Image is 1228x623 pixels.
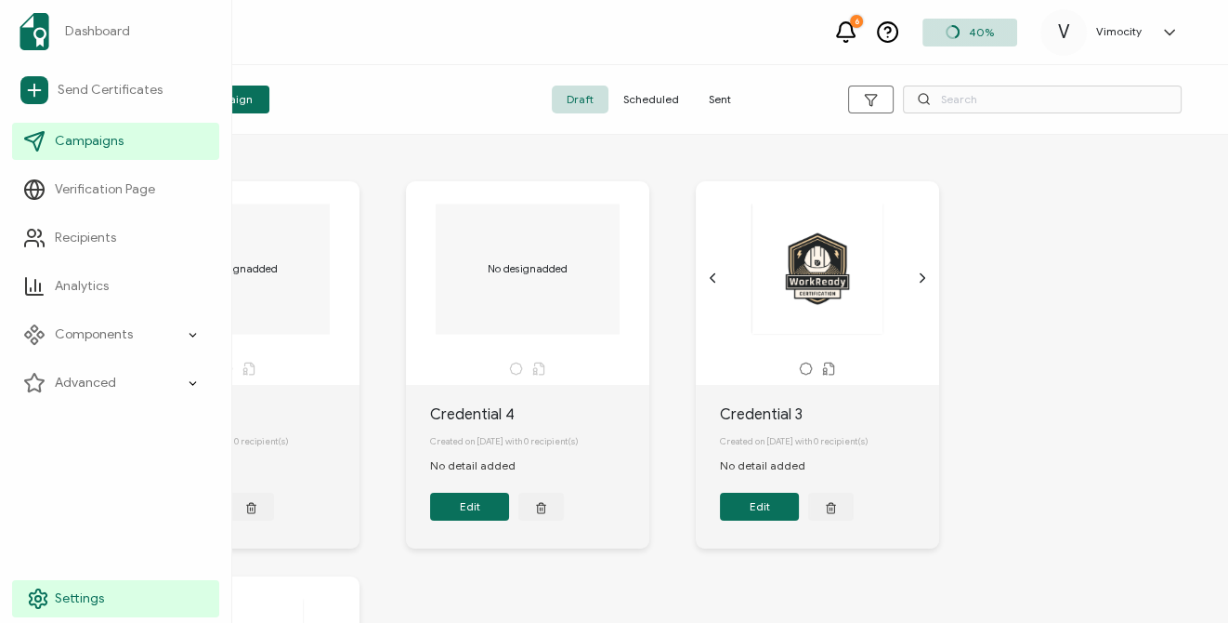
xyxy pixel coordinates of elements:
[12,69,219,112] a: Send Certificates
[430,426,649,457] div: Created on [DATE] with 0 recipient(s)
[55,229,116,247] span: Recipients
[969,25,994,39] span: 40%
[12,580,219,617] a: Settings
[12,171,219,208] a: Verification Page
[55,132,124,151] span: Campaigns
[12,268,219,305] a: Analytics
[705,271,720,285] ion-icon: chevron back outline
[430,404,649,426] div: Credential 4
[1096,25,1142,38] h5: Vimocity
[140,404,359,426] div: Credential 5
[55,590,104,608] span: Settings
[55,374,116,392] span: Advanced
[720,457,824,474] div: No detail added
[608,86,694,113] span: Scheduled
[1058,19,1070,46] span: V
[12,123,219,160] a: Campaigns
[140,426,359,457] div: Created on [DATE] with 0 recipient(s)
[55,325,133,344] span: Components
[430,493,509,521] button: Edit
[720,404,939,426] div: Credential 3
[1135,534,1228,623] iframe: Chat Widget
[55,277,109,296] span: Analytics
[552,86,608,113] span: Draft
[12,219,219,257] a: Recipients
[915,271,930,285] ion-icon: chevron forward outline
[65,22,130,41] span: Dashboard
[58,81,163,99] span: Send Certificates
[12,6,219,58] a: Dashboard
[20,13,49,50] img: sertifier-logomark-colored.svg
[694,86,746,113] span: Sent
[720,426,939,457] div: Created on [DATE] with 0 recipient(s)
[720,493,799,521] button: Edit
[430,457,534,474] div: No detail added
[850,15,863,28] div: 6
[55,180,155,199] span: Verification Page
[903,86,1182,113] input: Search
